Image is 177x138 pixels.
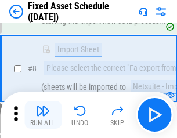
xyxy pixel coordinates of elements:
div: Run All [30,119,56,126]
img: Undo [73,104,87,118]
button: Undo [62,101,99,129]
span: # 8 [28,64,37,73]
div: Skip [110,119,125,126]
img: Main button [145,106,164,124]
img: Run All [36,104,50,118]
div: Undo [71,119,89,126]
button: Run All [24,101,62,129]
img: Skip [110,104,124,118]
div: Fixed Asset Schedule ([DATE]) [28,1,134,23]
img: Back [9,5,23,19]
div: Import Sheet [55,43,102,57]
button: Skip [99,101,136,129]
img: Support [139,7,148,16]
img: Settings menu [154,5,168,19]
